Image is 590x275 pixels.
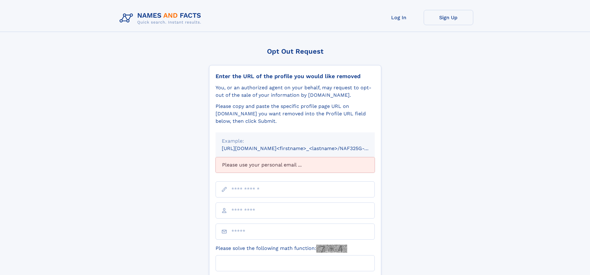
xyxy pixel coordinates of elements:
div: Example: [222,137,369,145]
a: Log In [374,10,424,25]
a: Sign Up [424,10,473,25]
div: Please use your personal email ... [216,157,375,173]
small: [URL][DOMAIN_NAME]<firstname>_<lastname>/NAF325G-xxxxxxxx [222,145,387,151]
div: Please copy and paste the specific profile page URL on [DOMAIN_NAME] you want removed into the Pr... [216,103,375,125]
div: Opt Out Request [209,47,381,55]
img: Logo Names and Facts [117,10,206,27]
label: Please solve the following math function: [216,245,347,253]
div: You, or an authorized agent on your behalf, may request to opt-out of the sale of your informatio... [216,84,375,99]
div: Enter the URL of the profile you would like removed [216,73,375,80]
